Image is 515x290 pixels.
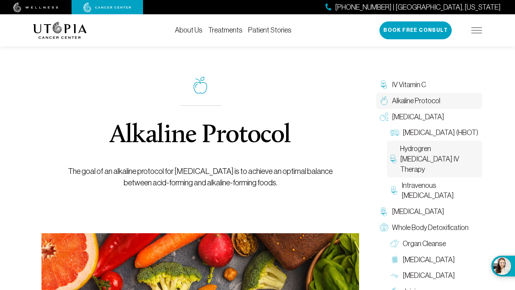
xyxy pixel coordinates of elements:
span: [MEDICAL_DATA] [392,112,444,122]
p: The goal of an alkaline protocol for [MEDICAL_DATA] is to achieve an optimal balance between acid... [58,166,343,189]
img: wellness [13,2,58,12]
span: [MEDICAL_DATA] [403,270,455,281]
img: IV Vitamin C [380,80,388,89]
a: Intravenous [MEDICAL_DATA] [387,177,482,204]
img: cancer center [83,2,131,12]
span: [MEDICAL_DATA] (HBOT) [403,127,478,138]
img: icon-hamburger [471,27,482,33]
img: Intravenous Ozone Therapy [391,186,398,195]
a: [MEDICAL_DATA] [376,109,482,125]
a: Organ Cleanse [387,236,482,252]
img: Hydrogren Peroxide IV Therapy [391,155,397,163]
a: Whole Body Detoxification [376,220,482,236]
a: [MEDICAL_DATA] (HBOT) [387,125,482,141]
a: Patient Stories [248,26,291,34]
img: Oxygen Therapy [380,112,388,121]
a: About Us [175,26,202,34]
a: [MEDICAL_DATA] [387,267,482,284]
span: Whole Body Detoxification [392,222,469,233]
span: Alkaline Protocol [392,96,440,106]
span: Hydrogren [MEDICAL_DATA] IV Therapy [400,144,479,174]
a: Hydrogren [MEDICAL_DATA] IV Therapy [387,141,482,177]
img: Chelation Therapy [380,207,388,216]
span: [MEDICAL_DATA] [392,206,444,217]
img: Lymphatic Massage [391,271,399,280]
span: [PHONE_NUMBER] | [GEOGRAPHIC_DATA], [US_STATE] [335,2,501,12]
a: IV Vitamin C [376,77,482,93]
a: [MEDICAL_DATA] [387,252,482,268]
span: IV Vitamin C [392,80,426,90]
a: [PHONE_NUMBER] | [GEOGRAPHIC_DATA], [US_STATE] [325,2,501,12]
button: Book Free Consult [379,21,452,39]
img: Alkaline Protocol [380,96,388,105]
img: logo [33,22,87,39]
a: Alkaline Protocol [376,93,482,109]
img: Hyperbaric Oxygen Therapy (HBOT) [391,129,399,137]
a: Treatments [208,26,242,34]
img: Colon Therapy [391,255,399,264]
span: Intravenous [MEDICAL_DATA] [402,180,479,201]
img: Whole Body Detoxification [380,223,388,232]
a: [MEDICAL_DATA] [376,204,482,220]
img: icon [193,77,207,94]
h1: Alkaline Protocol [110,123,291,149]
span: Organ Cleanse [403,239,446,249]
span: [MEDICAL_DATA] [403,255,455,265]
img: Organ Cleanse [391,239,399,248]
